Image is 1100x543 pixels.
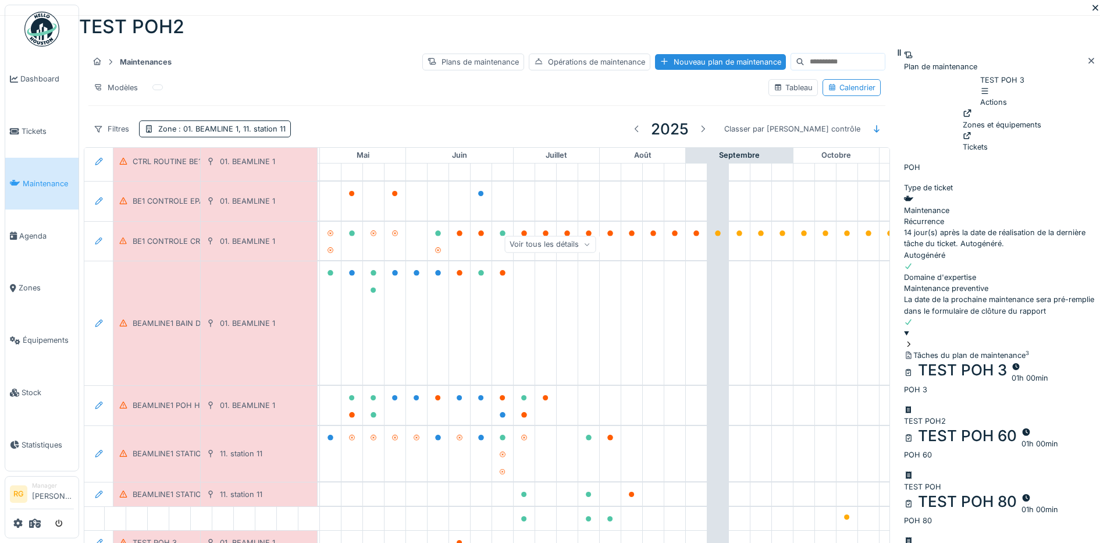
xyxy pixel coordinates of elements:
[32,481,74,490] div: Manager
[719,120,866,137] div: Classer par [PERSON_NAME] contrôle
[88,120,134,137] div: Filtres
[220,196,275,207] div: 01. BEAMLINE 1
[904,384,1100,395] p: POH 3
[774,82,813,93] div: Tableau
[133,318,321,329] div: BEAMLINE1 BAIN DEGRAISSAGE NETY ECHANGEUR
[918,427,1017,445] h3: TEST POH 60
[1021,504,1058,515] div: 01h 00min
[904,515,1100,526] p: POH 80
[880,148,965,163] div: novembre
[5,418,79,471] a: Statistiques
[422,54,524,70] div: Plans de maintenance
[651,120,689,138] h3: 2025
[220,400,275,411] div: 01. BEAMLINE 1
[1012,372,1048,384] div: 01h 00min
[115,56,176,68] strong: Maintenances
[904,227,1100,249] div: 14 jour(s) après la date de réalisation de la dernière tâche du ticket. Autogénéré.
[904,449,1100,460] p: POH 60
[220,448,262,459] div: 11. station 11
[793,148,879,163] div: octobre
[904,250,1100,261] div: Autogénéré
[133,156,201,167] div: CTRL ROUTINE BE1
[133,196,269,207] div: BE1 CONTROLE EPAISSEUR PEINTURE
[20,73,74,84] span: Dashboard
[19,230,74,242] span: Agenda
[904,182,1100,193] div: Type de ticket
[5,105,79,158] a: Tickets
[133,236,226,247] div: BE1 CONTROLE CROCHET
[529,54,650,70] div: Opérations de maintenance
[320,148,405,163] div: mai
[133,448,294,459] div: BEAMLINE1 STATION11 POH HEBDOMADAIRE
[22,126,74,137] span: Tickets
[19,282,74,293] span: Zones
[904,416,1100,427] div: TEST POH2
[79,16,1100,38] h2: TEST POH2
[904,481,1100,492] div: TEST POH
[904,216,1100,227] div: Récurrence
[10,481,74,509] a: RG Manager[PERSON_NAME]
[5,367,79,419] a: Stock
[5,314,79,367] a: Équipements
[5,210,79,262] a: Agenda
[904,162,1100,173] div: POH
[220,489,262,500] div: 11. station 11
[158,123,286,134] div: Zone
[220,156,275,167] div: 01. BEAMLINE 1
[828,82,875,93] div: Calendrier
[24,12,59,47] img: Badge_color-CXgf-gQk.svg
[5,262,79,314] a: Zones
[904,283,1100,294] div: Maintenance preventive
[600,148,685,163] div: août
[220,318,275,329] div: 01. BEAMLINE 1
[133,400,254,411] div: BEAMLINE1 POH HEBDOMADAIRE
[904,350,1100,361] div: Tâches du plan de maintenance
[904,294,1100,316] div: La date de la prochaine maintenance sera pré-remplie dans le formulaire de clôture du rapport
[504,236,596,253] div: Voir tous les détails
[406,148,513,163] div: juin
[1021,438,1058,449] div: 01h 00min
[133,489,300,500] div: BEAMLINE1 STATION11 POH BIHEBDOMADAIRE
[32,481,74,506] li: [PERSON_NAME]
[918,361,1007,379] h3: TEST POH 3
[963,108,1041,130] div: Zones et équipements
[918,492,1017,510] h3: TEST POH 80
[514,148,599,163] div: juillet
[10,485,27,503] li: RG
[904,328,1100,361] summary: Tâches du plan de maintenance3
[980,86,1007,108] div: Actions
[904,205,1100,216] div: Maintenance
[1026,350,1029,356] sup: 3
[904,272,1100,283] div: Domaine d'expertise
[88,79,143,96] div: Modèles
[5,53,79,105] a: Dashboard
[5,158,79,210] a: Maintenance
[904,61,977,72] div: Plan de maintenance
[963,130,1041,152] div: Tickets
[686,148,793,163] div: septembre
[22,387,74,398] span: Stock
[23,335,74,346] span: Équipements
[220,236,275,247] div: 01. BEAMLINE 1
[23,178,74,189] span: Maintenance
[655,54,786,70] div: Nouveau plan de maintenance
[176,125,286,133] span: : 01. BEAMLINE 1, 11. station 11
[980,74,1024,108] div: TEST POH 3
[22,439,74,450] span: Statistiques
